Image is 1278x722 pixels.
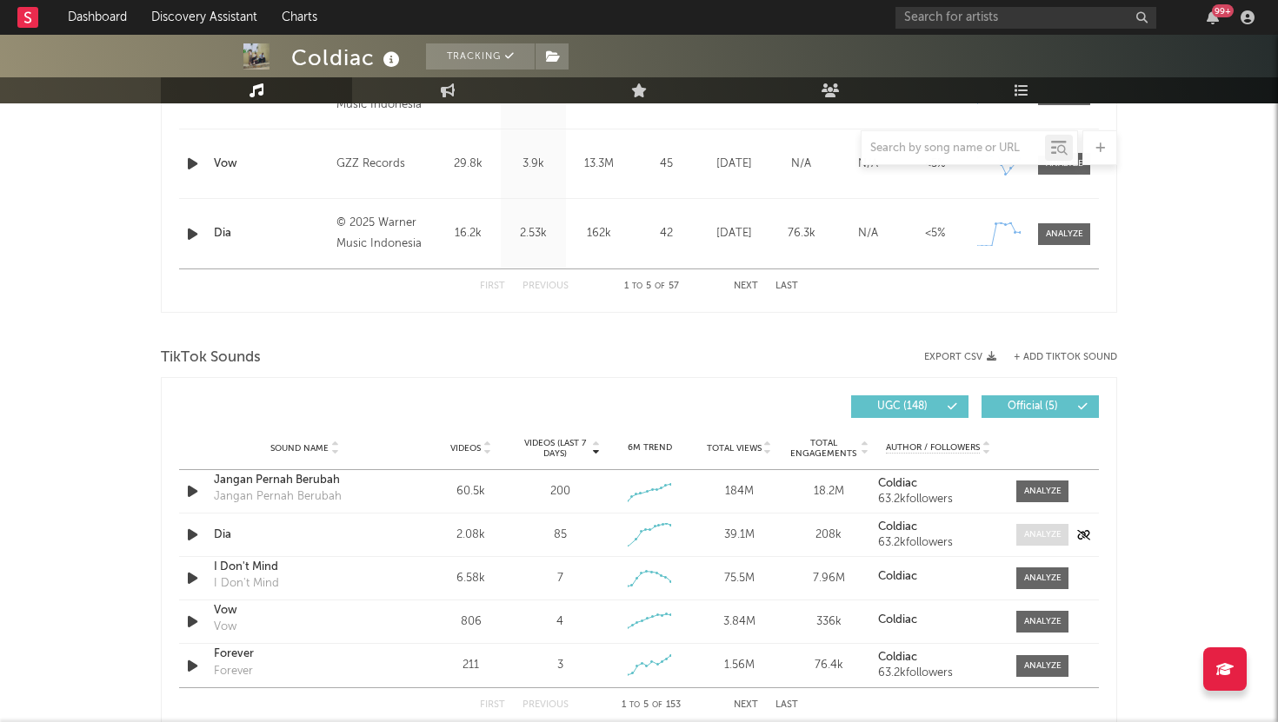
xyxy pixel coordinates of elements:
[161,348,261,368] span: TikTok Sounds
[878,493,999,506] div: 63.2k followers
[214,663,253,680] div: Forever
[707,443,762,454] span: Total Views
[214,602,396,619] a: Vow
[839,225,897,242] div: N/A
[1212,4,1234,17] div: 99 +
[789,527,869,544] div: 208k
[789,483,869,500] div: 18.2M
[570,225,627,242] div: 162k
[214,646,396,663] a: Forever
[878,652,999,664] a: Coldiac
[886,442,980,454] span: Author / Followers
[906,225,964,242] div: <5%
[609,441,690,454] div: 6M Trend
[789,657,869,674] div: 76.4k
[214,559,396,576] a: I Don't Mind
[996,353,1117,362] button: + Add TikTok Sound
[878,521,917,533] strong: Coldiac
[603,276,699,297] div: 1 5 57
[291,43,404,72] div: Coldiac
[550,483,570,500] div: 200
[523,700,569,710] button: Previous
[652,701,662,709] span: of
[430,527,511,544] div: 2.08k
[480,700,505,710] button: First
[878,571,917,582] strong: Coldiac
[789,613,869,631] div: 336k
[878,521,999,533] a: Coldiac
[705,225,763,242] div: [DATE]
[734,700,758,710] button: Next
[699,570,780,587] div: 75.5M
[878,478,917,489] strong: Coldiac
[214,575,279,593] div: I Don't Mind
[214,488,342,506] div: Jangan Pernah Berubah
[699,527,780,544] div: 39.1M
[430,483,511,500] div: 60.5k
[655,282,665,290] span: of
[214,472,396,489] a: Jangan Pernah Berubah
[878,478,999,490] a: Coldiac
[772,225,830,242] div: 76.3k
[878,652,917,663] strong: Coldiac
[734,282,758,291] button: Next
[270,443,329,454] span: Sound Name
[214,619,236,636] div: Vow
[557,657,563,674] div: 3
[426,43,535,70] button: Tracking
[523,282,569,291] button: Previous
[214,527,396,544] a: Dia
[336,213,431,255] div: © 2025 Warner Music Indonesia
[878,614,999,626] a: Coldiac
[440,225,496,242] div: 16.2k
[520,438,590,459] span: Videos (last 7 days)
[924,352,996,362] button: Export CSV
[430,613,511,631] div: 806
[556,613,563,631] div: 4
[554,527,567,544] div: 85
[878,571,999,583] a: Coldiac
[636,225,696,242] div: 42
[632,282,642,290] span: to
[699,613,780,631] div: 3.84M
[699,657,780,674] div: 1.56M
[480,282,505,291] button: First
[1014,353,1117,362] button: + Add TikTok Sound
[789,570,869,587] div: 7.96M
[1207,10,1219,24] button: 99+
[775,700,798,710] button: Last
[878,614,917,626] strong: Coldiac
[430,657,511,674] div: 211
[895,7,1156,29] input: Search for artists
[878,537,999,549] div: 63.2k followers
[851,395,968,418] button: UGC(148)
[430,570,511,587] div: 6.58k
[862,142,1045,156] input: Search by song name or URL
[603,695,699,716] div: 1 5 153
[629,701,640,709] span: to
[699,483,780,500] div: 184M
[505,225,562,242] div: 2.53k
[878,667,999,679] div: 63.2k followers
[450,443,481,454] span: Videos
[993,401,1073,412] span: Official ( 5 )
[862,401,942,412] span: UGC ( 148 )
[789,438,859,459] span: Total Engagements
[557,570,563,587] div: 7
[214,225,328,242] a: Dia
[982,395,1099,418] button: Official(5)
[775,282,798,291] button: Last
